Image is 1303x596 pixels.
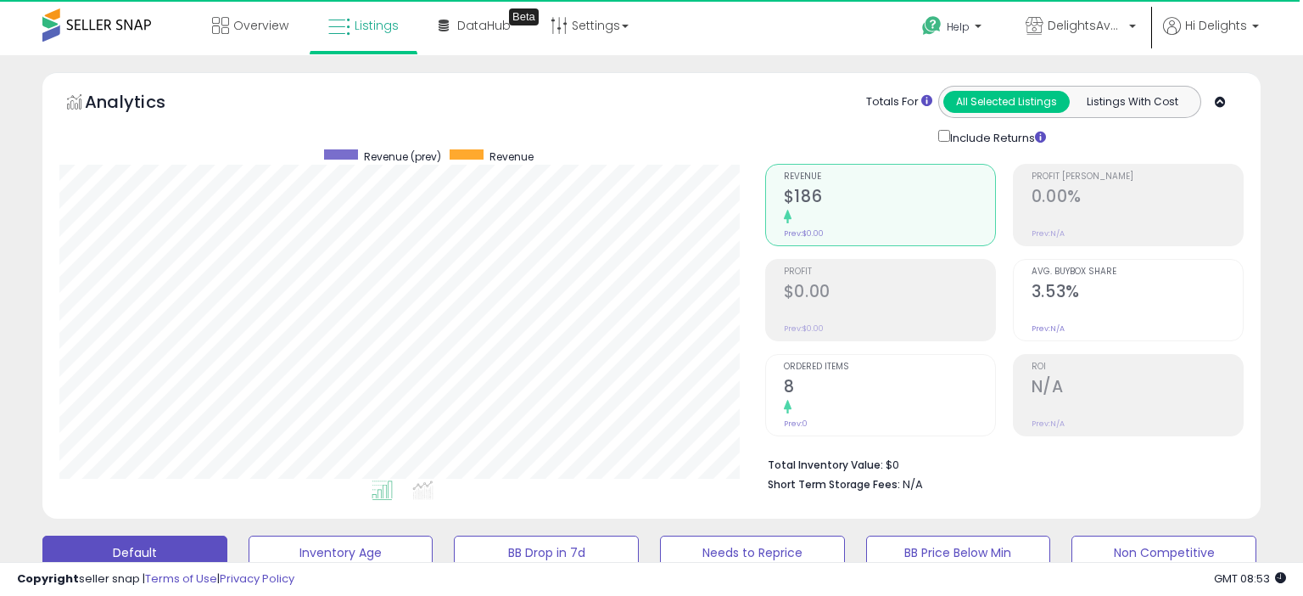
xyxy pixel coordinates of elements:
div: Totals For [866,94,932,110]
small: Prev: N/A [1032,419,1065,429]
span: 2025-10-12 08:53 GMT [1214,571,1286,587]
strong: Copyright [17,571,79,587]
a: Hi Delights [1163,17,1259,55]
a: Help [909,3,998,55]
h2: 3.53% [1032,282,1243,305]
small: Prev: $0.00 [784,323,824,334]
i: Get Help [921,15,942,37]
h2: N/A [1032,377,1243,400]
button: BB Price Below Min [866,536,1051,570]
button: Inventory Age [249,536,433,570]
div: seller snap | | [17,571,294,588]
a: Terms of Use [145,571,217,587]
h2: 0.00% [1032,187,1243,210]
button: Non Competitive [1071,536,1256,570]
h2: $0.00 [784,282,995,305]
span: Listings [355,17,399,34]
h5: Analytics [85,90,199,118]
b: Total Inventory Value: [768,458,883,472]
span: N/A [903,476,923,492]
span: ROI [1032,363,1243,372]
small: Prev: N/A [1032,323,1065,334]
button: Needs to Reprice [660,536,845,570]
span: Profit [784,267,995,277]
b: Short Term Storage Fees: [768,477,900,492]
span: DataHub [457,17,511,34]
small: Prev: N/A [1032,228,1065,239]
small: Prev: $0.00 [784,228,824,239]
span: Ordered Items [784,363,995,372]
button: Listings With Cost [1069,91,1195,113]
button: BB Drop in 7d [454,536,639,570]
span: Hi Delights [1185,17,1247,34]
span: Revenue [784,172,995,182]
span: DelightsAvenue [1048,17,1124,34]
div: Include Returns [926,127,1065,147]
span: Avg. Buybox Share [1032,267,1243,277]
span: Revenue [489,149,534,164]
span: Help [947,20,970,34]
div: Tooltip anchor [509,8,539,25]
a: Privacy Policy [220,571,294,587]
h2: $186 [784,187,995,210]
button: Default [42,536,227,570]
button: All Selected Listings [943,91,1070,113]
span: Profit [PERSON_NAME] [1032,172,1243,182]
span: Overview [233,17,288,34]
h2: 8 [784,377,995,400]
li: $0 [768,453,1231,474]
span: Revenue (prev) [364,149,441,164]
small: Prev: 0 [784,419,808,429]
